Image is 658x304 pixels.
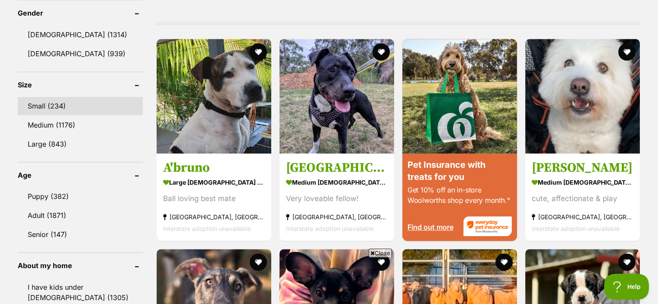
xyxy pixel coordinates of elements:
[525,153,640,241] a: [PERSON_NAME] medium [DEMOGRAPHIC_DATA] Dog cute, affectionate & play [GEOGRAPHIC_DATA], [GEOGRAP...
[604,274,649,300] iframe: Help Scout Beacon - Open
[372,43,390,61] button: favourite
[18,135,143,153] a: Large (843)
[18,97,143,115] a: Small (234)
[618,253,636,271] button: favourite
[618,43,636,61] button: favourite
[532,211,633,223] strong: [GEOGRAPHIC_DATA], [GEOGRAPHIC_DATA]
[172,261,487,300] iframe: Advertisement
[495,253,513,271] button: favourite
[18,9,143,17] header: Gender
[532,225,619,232] span: Interstate adoption unavailable
[532,176,633,189] strong: medium [DEMOGRAPHIC_DATA] Dog
[18,116,143,134] a: Medium (1176)
[286,160,388,176] h3: [GEOGRAPHIC_DATA]
[286,211,388,223] strong: [GEOGRAPHIC_DATA], [GEOGRAPHIC_DATA]
[18,26,143,44] a: [DEMOGRAPHIC_DATA] (1314)
[18,262,143,269] header: About my home
[279,153,394,241] a: [GEOGRAPHIC_DATA] medium [DEMOGRAPHIC_DATA] Dog Very loveable fellow! [GEOGRAPHIC_DATA], [GEOGRAP...
[286,193,388,205] div: Very loveable fellow!
[369,249,392,257] span: Close
[279,39,394,154] img: Bilbo - Mixed breed Dog
[18,45,143,63] a: [DEMOGRAPHIC_DATA] (939)
[532,193,633,205] div: cute, affectionate & play
[532,160,633,176] h3: [PERSON_NAME]
[286,176,388,189] strong: medium [DEMOGRAPHIC_DATA] Dog
[163,176,265,189] strong: large [DEMOGRAPHIC_DATA] Dog
[157,153,271,241] a: A'bruno large [DEMOGRAPHIC_DATA] Dog Ball loving best mate [GEOGRAPHIC_DATA], [GEOGRAPHIC_DATA] I...
[163,193,265,205] div: Ball loving best mate
[250,253,267,271] button: favourite
[163,225,251,232] span: Interstate adoption unavailable
[18,187,143,205] a: Puppy (382)
[18,225,143,243] a: Senior (147)
[286,225,374,232] span: Interstate adoption unavailable
[525,39,640,154] img: Milo - Japanese Spitz Dog
[18,171,143,179] header: Age
[163,160,265,176] h3: A'bruno
[18,206,143,224] a: Adult (1871)
[250,43,267,61] button: favourite
[18,81,143,89] header: Size
[157,39,271,154] img: A'bruno - Bull Arab Dog
[163,211,265,223] strong: [GEOGRAPHIC_DATA], [GEOGRAPHIC_DATA]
